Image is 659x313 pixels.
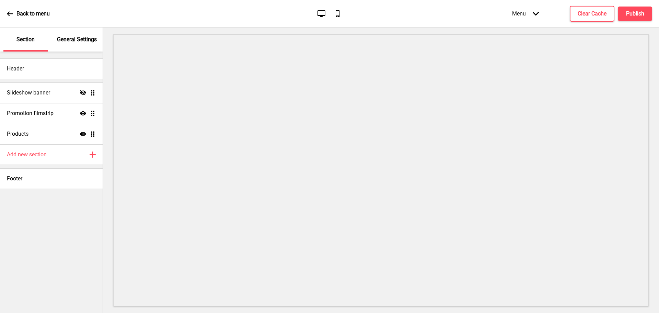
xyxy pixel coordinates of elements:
h4: Slideshow banner [7,89,50,97]
h4: Footer [7,175,22,182]
h4: Clear Cache [578,10,606,18]
h4: Promotion filmstrip [7,110,54,117]
h4: Publish [626,10,644,18]
p: General Settings [57,36,97,43]
p: Back to menu [16,10,50,18]
p: Section [16,36,35,43]
div: Menu [505,3,546,24]
h4: Header [7,65,24,72]
a: Back to menu [7,4,50,23]
button: Publish [618,7,652,21]
h4: Products [7,130,28,138]
button: Clear Cache [570,6,614,22]
h4: Add new section [7,151,47,158]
